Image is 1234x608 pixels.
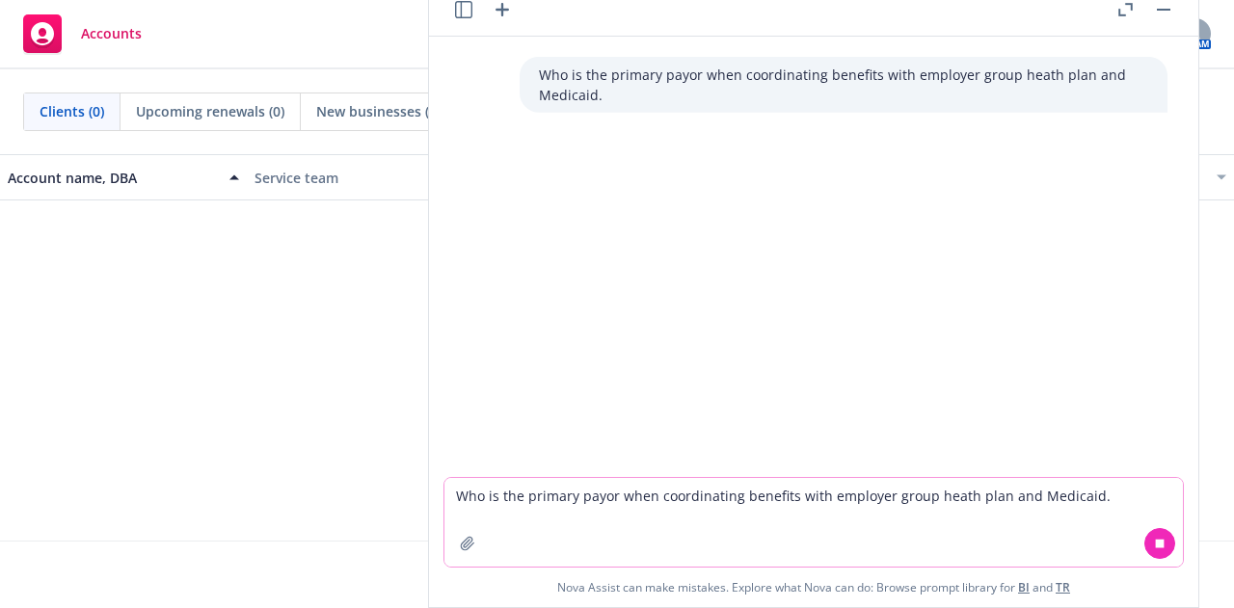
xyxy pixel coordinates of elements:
span: Upcoming renewals (0) [136,101,284,121]
p: Who is the primary payor when coordinating benefits with employer group heath plan and Medicaid. [539,65,1148,105]
a: Accounts [15,7,149,61]
a: BI [1018,579,1030,595]
span: New businesses (0) [316,101,441,121]
button: Service team [247,154,494,200]
span: Accounts [81,26,142,41]
div: Account name, DBA [8,168,218,188]
span: Clients (0) [40,101,104,121]
span: Nova Assist can make mistakes. Explore what Nova can do: Browse prompt library for and [437,568,1191,607]
a: TR [1056,579,1070,595]
div: Service team [255,168,486,188]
